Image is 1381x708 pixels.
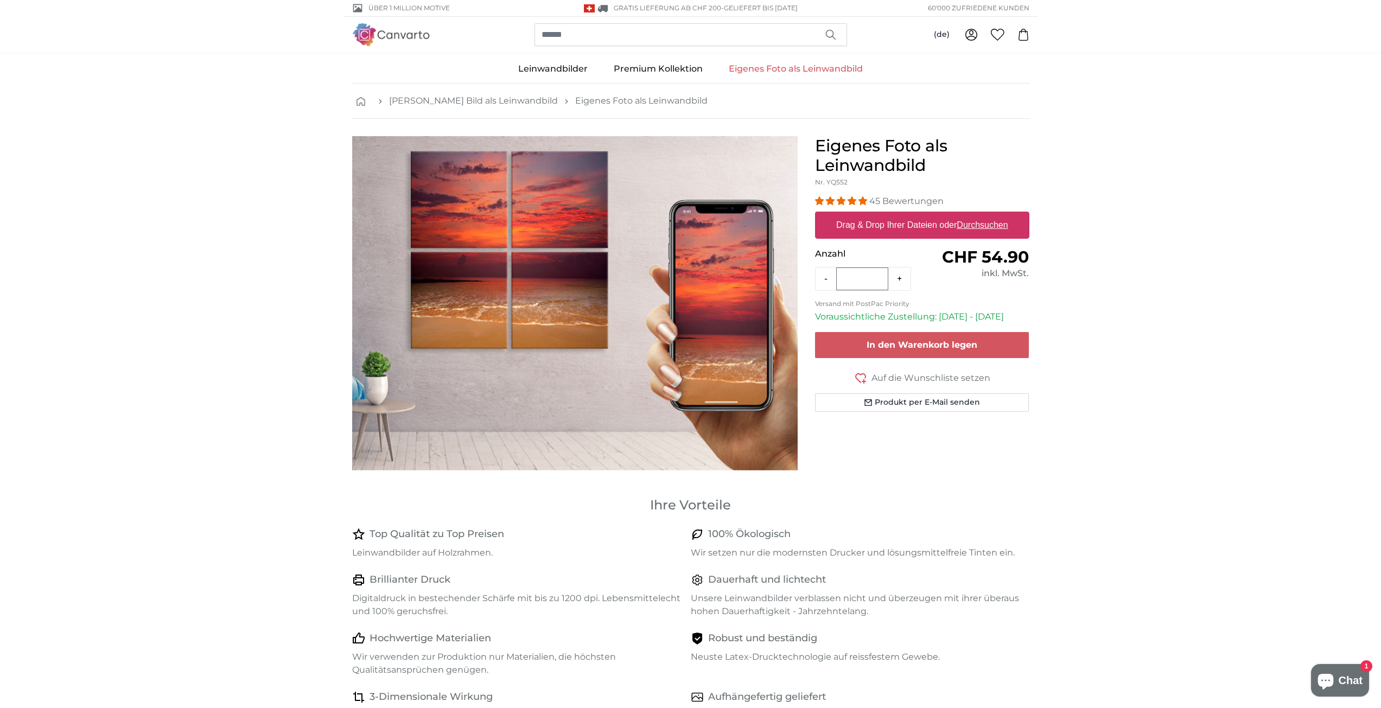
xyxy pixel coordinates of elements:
span: 45 Bewertungen [869,196,944,206]
span: 60'000 ZUFRIEDENE KUNDEN [928,3,1029,13]
p: Versand mit PostPac Priority [815,299,1029,308]
span: CHF 54.90 [942,247,1029,267]
button: + [888,268,911,290]
button: - [816,268,836,290]
button: In den Warenkorb legen [815,332,1029,358]
h4: Hochwertige Materialien [370,631,491,646]
a: Eigenes Foto als Leinwandbild [575,94,708,107]
img: Canvarto [352,23,430,46]
div: inkl. MwSt. [922,267,1029,280]
span: GRATIS Lieferung ab CHF 200 [614,4,721,12]
a: Eigenes Foto als Leinwandbild [716,55,876,83]
img: Schweiz [584,4,595,12]
p: Digitaldruck in bestechender Schärfe mit bis zu 1200 dpi. Lebensmittelecht und 100% geruchsfrei. [352,592,682,618]
h4: Robust und beständig [708,631,817,646]
img: personalised-canvas-print [352,136,798,470]
p: Neuste Latex-Drucktechnologie auf reissfestem Gewebe. [691,650,1021,664]
a: Leinwandbilder [505,55,601,83]
nav: breadcrumbs [352,84,1029,119]
span: Über 1 Million Motive [368,3,450,13]
p: Anzahl [815,247,922,260]
label: Drag & Drop Ihrer Dateien oder [832,214,1013,236]
p: Unsere Leinwandbilder verblassen nicht und überzeugen mit ihrer überaus hohen Dauerhaftigkeit - J... [691,592,1021,618]
span: Auf die Wunschliste setzen [871,372,990,385]
span: - [721,4,798,12]
span: Nr. YQ552 [815,178,848,186]
p: Wir verwenden zur Produktion nur Materialien, die höchsten Qualitätsansprüchen genügen. [352,650,682,677]
span: In den Warenkorb legen [867,340,977,350]
p: Wir setzen nur die modernsten Drucker und lösungsmittelfreie Tinten ein. [691,546,1021,559]
a: Premium Kollektion [601,55,716,83]
h4: Aufhängefertig geliefert [708,690,826,705]
u: Durchsuchen [957,220,1008,229]
span: 4.93 stars [815,196,869,206]
h3: Ihre Vorteile [352,496,1029,514]
button: Auf die Wunschliste setzen [815,371,1029,385]
button: Produkt per E-Mail senden [815,393,1029,412]
h4: Brillianter Druck [370,572,450,588]
h4: 100% Ökologisch [708,527,791,542]
p: Leinwandbilder auf Holzrahmen. [352,546,682,559]
h4: Dauerhaft und lichtecht [708,572,826,588]
p: Voraussichtliche Zustellung: [DATE] - [DATE] [815,310,1029,323]
a: [PERSON_NAME] Bild als Leinwandbild [389,94,558,107]
span: Geliefert bis [DATE] [724,4,798,12]
h1: Eigenes Foto als Leinwandbild [815,136,1029,175]
inbox-online-store-chat: Onlineshop-Chat von Shopify [1308,664,1372,699]
button: (de) [925,25,958,44]
div: 1 of 1 [352,136,798,470]
h4: 3-Dimensionale Wirkung [370,690,493,705]
h4: Top Qualität zu Top Preisen [370,527,504,542]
